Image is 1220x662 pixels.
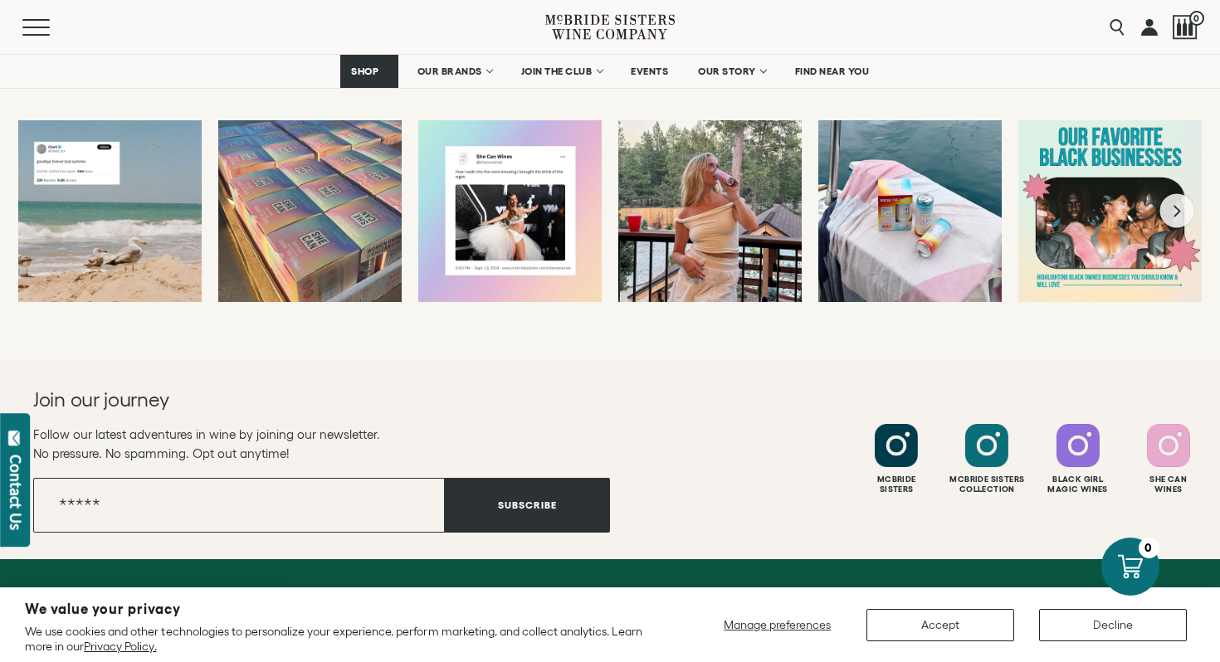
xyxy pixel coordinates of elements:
a: cue the tears...... [18,120,202,302]
button: Next slide [1160,194,1194,228]
button: Manage preferences [714,609,842,641]
span: SHOP [351,66,379,77]
button: Accept [866,609,1014,641]
span: OUR STORY [698,66,756,77]
input: Email [33,478,445,533]
div: Contact Us [7,455,24,530]
a: We’re BACK baby🌟 restocked & ready to rumble🪩 brighter cans, & even MORE d... [218,120,402,302]
div: Mcbride Sisters Collection [944,475,1030,494]
a: OUR BRANDS [407,55,502,88]
div: Mcbride Sisters [853,475,939,494]
a: Follow McBride Sisters Collection on Instagram Mcbride SistersCollection [944,424,1030,494]
button: Subscribe [445,478,610,533]
a: SHOP [340,55,398,88]
span: Manage preferences [724,618,831,631]
a: FIND NEAR YOU [784,55,881,88]
p: Follow our latest adventures in wine by joining our newsletter. No pressure. No spamming. Opt out... [33,425,610,463]
a: swipe to see what happens when SHE CAN comes to the lake 🚤 🫧🥂🪩 checking ... [618,120,802,302]
a: Follow Black Girl Magic Wines on Instagram Black GirlMagic Wines [1035,424,1121,494]
span: OUR BRANDS [417,66,482,77]
h2: Join our journey [33,387,553,413]
a: OUR STORY [687,55,776,88]
span: 0 [1189,11,1204,26]
a: if you don’t know, now you know 🛍️ wrapping up Black Business month by putt... [1018,120,1202,302]
div: 0 [1139,538,1159,558]
a: EVENTS [620,55,679,88]
span: FIND NEAR YOU [795,66,870,77]
span: JOIN THE CLUB [521,66,593,77]
div: She Can Wines [1125,475,1212,494]
p: We use cookies and other technologies to personalize your experience, perform marketing, and coll... [25,624,656,654]
button: Decline [1039,609,1187,641]
button: Mobile Menu Trigger [22,19,82,36]
a: Follow McBride Sisters on Instagram McbrideSisters [853,424,939,494]
h2: We value your privacy [25,602,656,616]
div: Black Girl Magic Wines [1035,475,1121,494]
a: Dare we say our wines are…award winning??🤯 pick up your trophy 🏆 Target, W... [418,120,602,302]
a: every boat day needs a good spritz, & we’ve got the just the one 🥂 grateful ... [818,120,1002,302]
a: Follow SHE CAN Wines on Instagram She CanWines [1125,424,1212,494]
a: JOIN THE CLUB [510,55,612,88]
span: EVENTS [631,66,668,77]
a: Privacy Policy. [84,640,156,653]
